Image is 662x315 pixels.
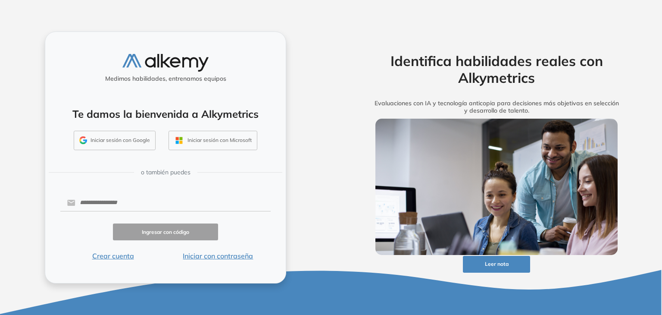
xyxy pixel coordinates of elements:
[113,224,218,240] button: Ingresar con código
[60,251,165,261] button: Crear cuenta
[507,215,662,315] div: Widget de chat
[165,251,271,261] button: Iniciar con contraseña
[169,131,257,151] button: Iniciar sesión con Microsoft
[362,100,631,114] h5: Evaluaciones con IA y tecnología anticopia para decisiones más objetivas en selección y desarroll...
[463,256,530,273] button: Leer nota
[141,168,190,177] span: o también puedes
[79,136,87,144] img: GMAIL_ICON
[507,215,662,315] iframe: Chat Widget
[49,75,282,82] h5: Medimos habilidades, entrenamos equipos
[56,108,275,120] h4: Te damos la bienvenida a Alkymetrics
[362,53,631,86] h2: Identifica habilidades reales con Alkymetrics
[74,131,156,151] button: Iniciar sesión con Google
[375,119,618,255] img: img-more-info
[174,135,184,145] img: OUTLOOK_ICON
[122,54,209,72] img: logo-alkemy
